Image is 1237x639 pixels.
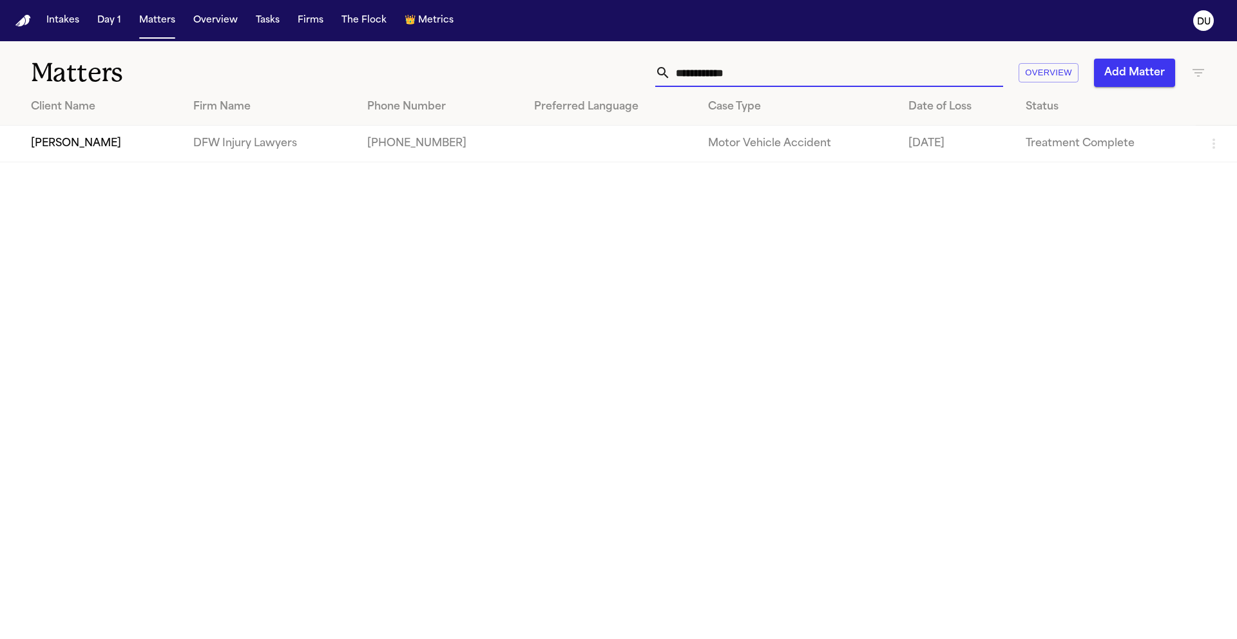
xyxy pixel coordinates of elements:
[188,9,243,32] button: Overview
[251,9,285,32] button: Tasks
[708,99,888,115] div: Case Type
[898,126,1015,162] td: [DATE]
[183,126,356,162] td: DFW Injury Lawyers
[698,126,898,162] td: Motor Vehicle Accident
[15,15,31,27] img: Finch Logo
[15,15,31,27] a: Home
[92,9,126,32] button: Day 1
[534,99,688,115] div: Preferred Language
[31,57,373,89] h1: Matters
[399,9,459,32] button: crownMetrics
[336,9,392,32] button: The Flock
[1015,126,1196,162] td: Treatment Complete
[908,99,1004,115] div: Date of Loss
[1094,59,1175,87] button: Add Matter
[292,9,329,32] button: Firms
[1026,99,1185,115] div: Status
[1019,63,1079,83] button: Overview
[134,9,180,32] button: Matters
[367,99,513,115] div: Phone Number
[31,99,173,115] div: Client Name
[193,99,346,115] div: Firm Name
[41,9,84,32] button: Intakes
[357,126,524,162] td: [PHONE_NUMBER]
